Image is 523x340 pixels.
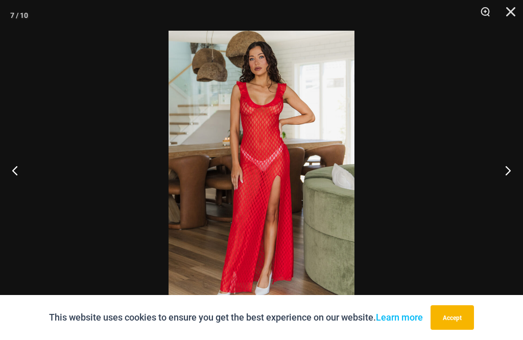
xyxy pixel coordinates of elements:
[169,31,354,309] img: Sometimes Red 587 Dress 01
[431,305,474,330] button: Accept
[485,145,523,196] button: Next
[49,310,423,325] p: This website uses cookies to ensure you get the best experience on our website.
[10,8,28,23] div: 7 / 10
[376,312,423,323] a: Learn more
